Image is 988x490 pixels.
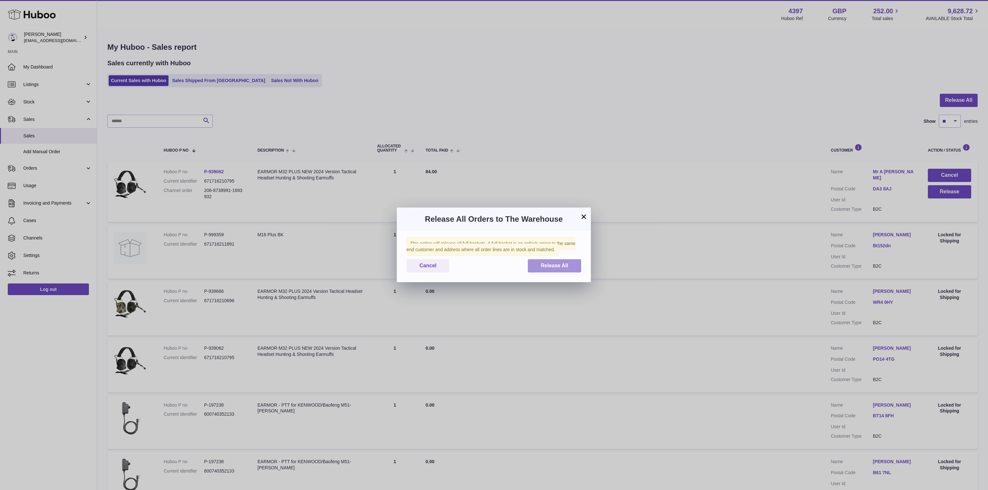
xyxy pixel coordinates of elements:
span: Cancel [419,263,436,268]
button: Release All [528,259,581,272]
button: Cancel [407,259,449,272]
h3: Release All Orders to The Warehouse [407,214,581,224]
span: Release All [541,263,568,268]
span: This action will release all full baskets. A full basket is an order/s going to the same end cust... [407,237,575,256]
button: × [580,213,588,220]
